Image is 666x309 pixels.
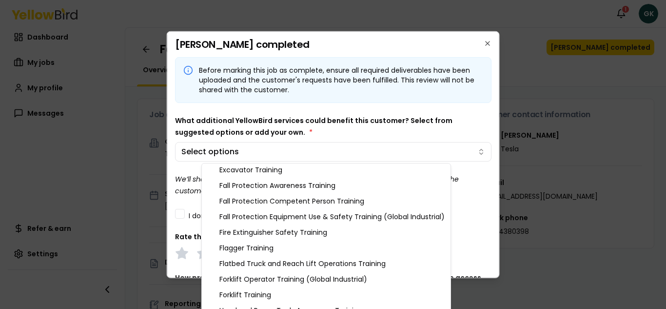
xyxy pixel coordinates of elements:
div: Flagger Training [204,240,449,256]
div: Fire Extinguisher Safety Training [204,225,449,240]
div: Fall Protection Competent Person Training [204,193,449,209]
div: Fall Protection Awareness Training [204,178,449,193]
div: Excavator Training [204,162,449,178]
div: Flatbed Truck and Reach Lift Operations Training [204,256,449,271]
div: Forklift Operator Training (Global Industrial) [204,271,449,287]
div: Fall Protection Equipment Use & Safety Training (Global Industrial) [204,209,449,225]
div: Forklift Training [204,287,449,303]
